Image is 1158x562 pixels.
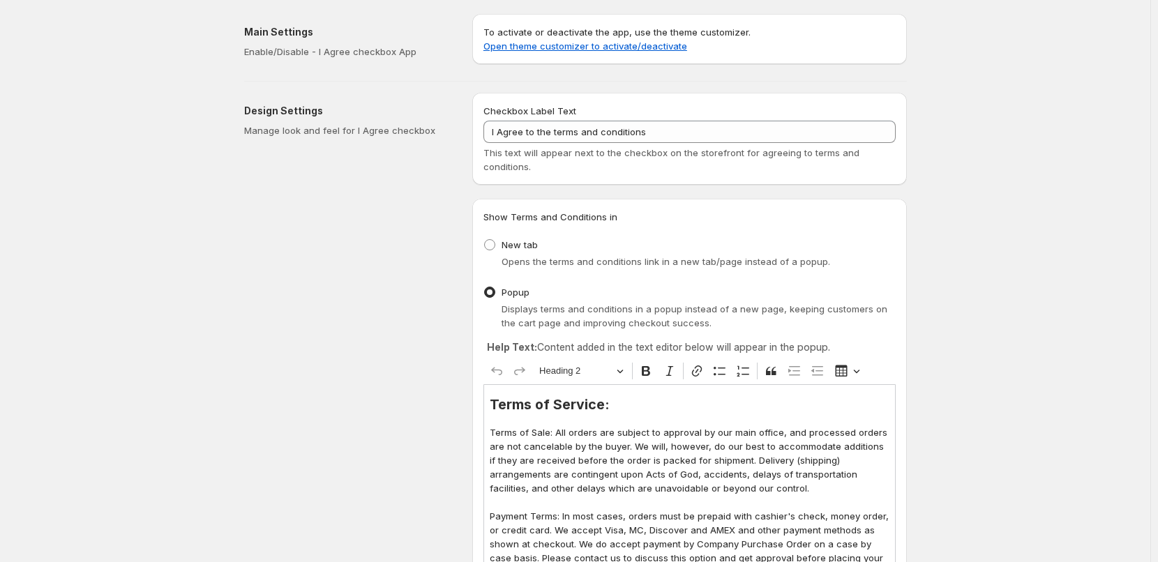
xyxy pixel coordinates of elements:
[502,239,538,250] span: New tab
[490,397,889,411] h2: Terms of Service:
[483,358,896,384] div: Editor toolbar
[502,303,887,328] span: Displays terms and conditions in a popup instead of a new page, keeping customers on the cart pag...
[244,25,450,39] h2: Main Settings
[502,256,830,267] span: Opens the terms and conditions link in a new tab/page instead of a popup.
[539,363,612,379] span: Heading 2
[244,123,450,137] p: Manage look and feel for I Agree checkbox
[483,211,617,222] span: Show Terms and Conditions in
[483,105,576,116] span: Checkbox Label Text
[244,45,450,59] p: Enable/Disable - I Agree checkbox App
[502,287,529,298] span: Popup
[483,147,859,172] span: This text will appear next to the checkbox on the storefront for agreeing to terms and conditions.
[490,425,889,495] p: Terms of Sale: All orders are subject to approval by our main office, and processed orders are no...
[533,360,629,382] button: Heading 2, Heading
[487,341,537,353] strong: Help Text:
[487,340,892,354] p: Content added in the text editor below will appear in the popup.
[483,25,896,53] p: To activate or deactivate the app, use the theme customizer.
[244,104,450,118] h2: Design Settings
[483,40,687,52] a: Open theme customizer to activate/deactivate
